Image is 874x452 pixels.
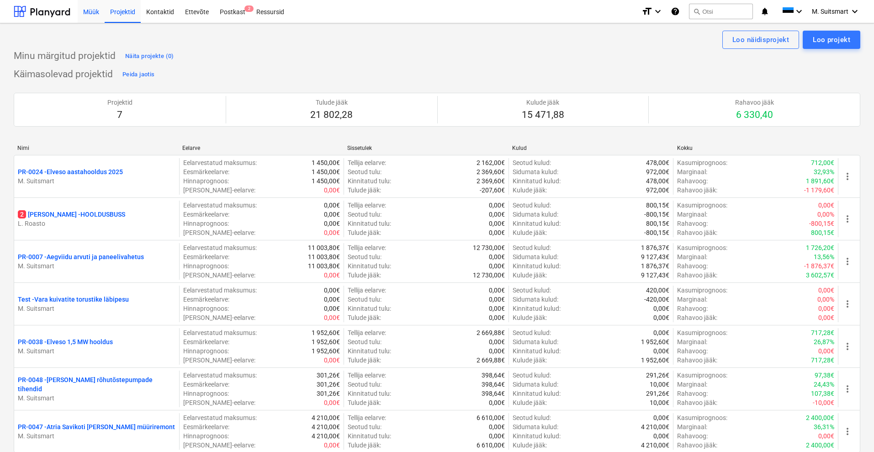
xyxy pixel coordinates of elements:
div: Loo projekt [813,34,850,46]
p: Hinnaprognoos : [183,176,229,186]
p: Seotud tulu : [348,210,381,219]
p: Kinnitatud kulud : [513,261,561,271]
p: 2 369,60€ [477,176,505,186]
p: -800,15€ [644,228,669,237]
p: 0,00€ [489,228,505,237]
p: 0,00€ [489,346,505,356]
i: keyboard_arrow_down [794,6,805,17]
p: 0,00€ [324,210,340,219]
p: Rahavoo jääk : [677,398,717,407]
p: Rahavoo jääk : [677,356,717,365]
p: Kinnitatud tulu : [348,261,391,271]
p: Sidumata kulud : [513,337,558,346]
p: 0,00€ [324,286,340,295]
p: 0,00€ [653,413,669,422]
p: Hinnaprognoos : [183,389,229,398]
p: Eesmärkeelarve : [183,380,229,389]
p: 21 802,28 [310,109,353,122]
p: 1 952,60€ [312,328,340,337]
p: 301,26€ [317,389,340,398]
p: Eelarvestatud maksumus : [183,243,257,252]
p: Rahavoo jääk [735,98,774,107]
p: [PERSON_NAME] - HOOLDUSBUSS [18,210,125,219]
p: 0,00€ [324,295,340,304]
p: 0,00€ [489,219,505,228]
p: 11 003,80€ [308,252,340,261]
p: 1 876,37€ [641,261,669,271]
p: 0,00€ [324,271,340,280]
p: [PERSON_NAME]-eelarve : [183,398,255,407]
p: 0,00€ [324,313,340,322]
p: 3 602,57€ [806,271,834,280]
p: Hinnaprognoos : [183,346,229,356]
p: Tellija eelarve : [348,328,386,337]
p: 0,00€ [818,201,834,210]
p: 0,00% [817,210,834,219]
p: Kulude jääk [522,98,564,107]
p: [PERSON_NAME]-eelarve : [183,441,255,450]
p: M. Suitsmart [18,304,175,313]
p: [PERSON_NAME]-eelarve : [183,356,255,365]
p: Marginaal : [677,337,707,346]
p: Seotud kulud : [513,286,551,295]
div: 2[PERSON_NAME] -HOOLDUSBUSSL. Roasto [18,210,175,228]
p: 6 610,00€ [477,413,505,422]
p: Käimasolevad projektid [14,68,113,81]
p: Tulude jääk : [348,271,381,280]
p: 0,00€ [324,228,340,237]
p: Rahavoog : [677,346,708,356]
p: [PERSON_NAME]-eelarve : [183,271,255,280]
p: 6 330,40 [735,109,774,122]
p: Seotud tulu : [348,380,381,389]
p: Sidumata kulud : [513,252,558,261]
p: 1 450,00€ [312,167,340,176]
p: 0,00€ [489,422,505,431]
p: 32,93% [814,167,834,176]
p: 0,00€ [818,286,834,295]
p: Rahavoog : [677,431,708,441]
p: Minu märgitud projektid [14,50,116,63]
p: 1 952,60€ [312,346,340,356]
p: Rahavoo jääk : [677,313,717,322]
p: 0,00€ [489,252,505,261]
p: 712,00€ [811,158,834,167]
p: Kasumiprognoos : [677,371,727,380]
p: -800,15€ [809,219,834,228]
p: 478,00€ [646,158,669,167]
p: Hinnaprognoos : [183,304,229,313]
span: more_vert [842,256,853,267]
p: Kulude jääk : [513,313,547,322]
p: 1 952,60€ [641,356,669,365]
p: Hinnaprognoos : [183,261,229,271]
div: Eelarve [182,145,340,151]
p: Seotud tulu : [348,167,381,176]
p: Rahavoog : [677,261,708,271]
button: Loo projekt [803,31,860,49]
p: 1 952,60€ [312,337,340,346]
p: Eelarvestatud maksumus : [183,371,257,380]
p: 0,00€ [489,304,505,313]
p: Marginaal : [677,422,707,431]
span: more_vert [842,213,853,224]
p: 0,00€ [489,431,505,441]
p: Kinnitatud tulu : [348,346,391,356]
p: Tulude jääk : [348,441,381,450]
p: Kinnitatud kulud : [513,176,561,186]
p: Eelarvestatud maksumus : [183,328,257,337]
p: 2 669,88€ [477,328,505,337]
p: Rahavoog : [677,304,708,313]
p: M. Suitsmart [18,394,175,403]
p: 2 162,00€ [477,158,505,167]
p: 0,00% [817,295,834,304]
p: Rahavoo jääk : [677,186,717,195]
p: 4 210,00€ [312,431,340,441]
p: Kulude jääk : [513,228,547,237]
p: 11 003,80€ [308,243,340,252]
p: M. Suitsmart [18,346,175,356]
p: Seotud kulud : [513,158,551,167]
p: 1 952,60€ [641,337,669,346]
p: Seotud tulu : [348,337,381,346]
p: Sidumata kulud : [513,422,558,431]
p: Tulude jääk : [348,398,381,407]
p: Kasumiprognoos : [677,243,727,252]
